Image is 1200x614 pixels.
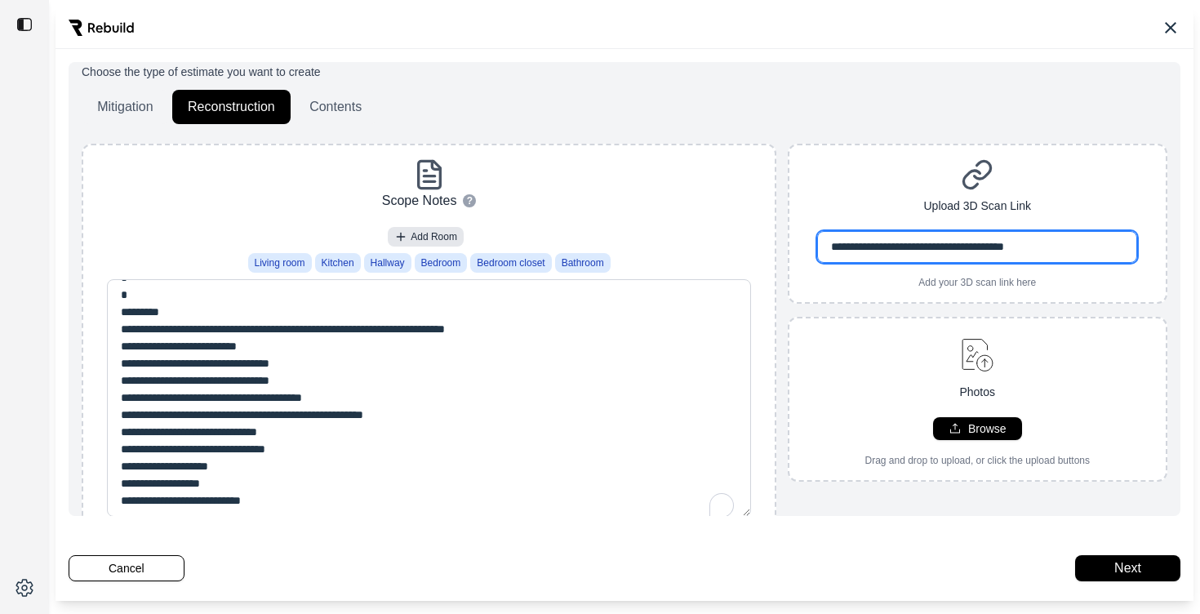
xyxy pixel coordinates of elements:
[315,253,361,273] button: Kitchen
[69,555,184,581] button: Cancel
[382,191,457,211] p: Scope Notes
[954,331,1001,377] img: upload-image.svg
[107,279,752,517] textarea: To enrich screen reader interactions, please activate Accessibility in Grammarly extension settings
[82,90,169,124] button: Mitigation
[923,198,1031,215] p: Upload 3D Scan Link
[918,276,1036,289] p: Add your 3D scan link here
[69,20,134,36] img: Rebuild
[864,454,1090,467] p: Drag and drop to upload, or click the upload buttons
[555,253,611,273] button: Bathroom
[933,417,1022,440] button: Browse
[467,194,473,207] span: ?
[82,64,1167,80] p: Choose the type of estimate you want to create
[477,256,544,269] span: Bedroom closet
[16,16,33,33] img: toggle sidebar
[959,384,995,401] p: Photos
[371,256,405,269] span: Hallway
[322,256,354,269] span: Kitchen
[255,256,305,269] span: Living room
[294,90,377,124] button: Contents
[421,256,461,269] span: Bedroom
[968,420,1007,437] p: Browse
[411,230,457,243] span: Add Room
[364,253,411,273] button: Hallway
[415,253,468,273] button: Bedroom
[172,90,291,124] button: Reconstruction
[388,227,464,247] button: Add Room
[1075,555,1180,581] button: Next
[470,253,551,273] button: Bedroom closet
[562,256,604,269] span: Bathroom
[248,253,312,273] button: Living room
